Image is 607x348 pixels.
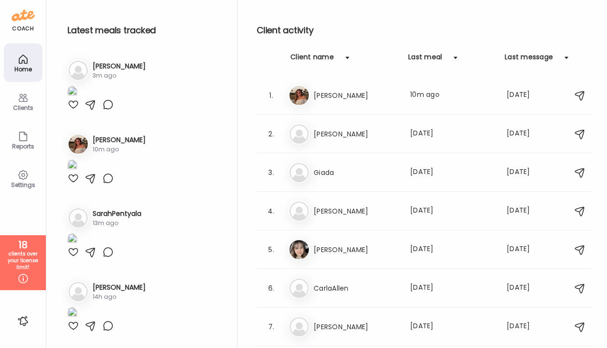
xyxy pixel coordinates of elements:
div: Clients [6,105,41,111]
div: [DATE] [507,205,544,217]
img: images%2Fq7YkO5YQhvTWWLHXEVWAOtrEYd52%2FOtxTB6HxNM8Nzujpbv04%2F28tMw7O0Am3g06WMLjHC_1080 [68,160,77,173]
h3: [PERSON_NAME] [314,205,399,217]
img: bg-avatar-default.svg [69,61,88,80]
div: [DATE] [410,321,495,333]
img: bg-avatar-default.svg [290,317,309,336]
div: [DATE] [507,282,544,294]
div: [DATE] [507,167,544,178]
h3: [PERSON_NAME] [314,244,399,255]
div: 6. [265,282,277,294]
div: 1. [265,90,277,101]
h3: [PERSON_NAME] [93,61,146,71]
div: 14h ago [93,293,146,301]
div: 7. [265,321,277,333]
div: 4. [265,205,277,217]
div: [DATE] [410,244,495,255]
div: clients over your license limit! [3,251,42,271]
div: 2. [265,128,277,140]
img: images%2F9rtnQ6ZEv8QrZJdRVY7ILCbEV9Q2%2FqNKTpcvSVwsf2niFXPmS%2FETH494bMkHvMUzJxWMKk_1080 [68,233,77,246]
div: Last meal [408,52,442,67]
div: 3m ago [93,71,146,80]
div: Last message [505,52,553,67]
h3: [PERSON_NAME] [314,90,399,101]
div: Reports [6,143,41,149]
div: [DATE] [410,128,495,140]
div: [DATE] [507,128,544,140]
div: [DATE] [507,90,544,101]
img: bg-avatar-default.svg [290,124,309,144]
div: [DATE] [410,282,495,294]
div: Settings [6,182,41,188]
h3: [PERSON_NAME] [93,135,146,145]
div: 10m ago [410,90,495,101]
h3: SarahPentyala [93,209,141,219]
div: 18 [3,239,42,251]
h3: CarlaAllen [314,282,399,294]
div: 3. [265,167,277,178]
img: avatars%2FCZNq3Txh1cYfudN6aqWkxBEljIU2 [290,240,309,259]
img: ate [12,8,35,23]
img: avatars%2Fq7YkO5YQhvTWWLHXEVWAOtrEYd52 [290,86,309,105]
h3: [PERSON_NAME] [314,321,399,333]
div: 5. [265,244,277,255]
img: bg-avatar-default.svg [290,201,309,221]
div: [DATE] [507,321,544,333]
h3: [PERSON_NAME] [93,282,146,293]
img: avatars%2Fq7YkO5YQhvTWWLHXEVWAOtrEYd52 [69,134,88,154]
div: coach [12,25,34,33]
h2: Latest meals tracked [68,23,221,38]
img: images%2FsEjrZzoVMEQE1Jzv9pV5TpIWC9X2%2FyKMJnyfwVkh2cDqZrLZw%2FJ0CEIwRlODOq3kcXUM9K_1080 [68,307,77,320]
img: bg-avatar-default.svg [69,282,88,301]
div: Home [6,66,41,72]
div: 13m ago [93,219,141,228]
img: bg-avatar-default.svg [290,279,309,298]
img: images%2FdDWuMIarlednk9uMSYSEWWX5jHz2%2Ffavorites%2FeSbd5r54mJu70b5tw8cp_1080 [68,86,77,99]
img: bg-avatar-default.svg [69,208,88,228]
h2: Client activity [257,23,592,38]
img: bg-avatar-default.svg [290,163,309,182]
div: 10m ago [93,145,146,154]
div: [DATE] [410,167,495,178]
h3: [PERSON_NAME] [314,128,399,140]
div: [DATE] [410,205,495,217]
h3: Giada [314,167,399,178]
div: Client name [290,52,334,67]
div: [DATE] [507,244,544,255]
